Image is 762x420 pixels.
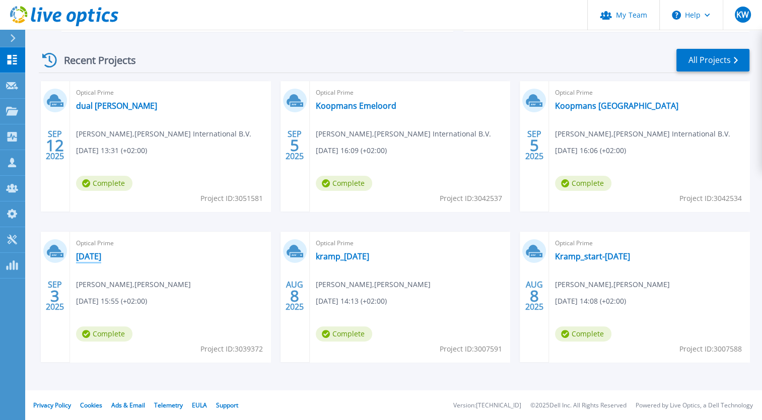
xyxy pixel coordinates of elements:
span: Optical Prime [316,87,504,98]
span: KW [736,11,749,19]
span: [PERSON_NAME] , [PERSON_NAME] [316,279,431,290]
div: Recent Projects [39,48,150,73]
span: Project ID: 3007588 [679,343,742,355]
span: 5 [290,141,299,150]
span: 12 [46,141,64,150]
a: Ads & Email [111,401,145,409]
a: Support [216,401,238,409]
a: All Projects [676,49,749,72]
span: Project ID: 3039372 [200,343,263,355]
div: AUG 2025 [285,277,304,314]
a: Koopmans [GEOGRAPHIC_DATA] [555,101,678,111]
a: Privacy Policy [33,401,71,409]
div: SEP 2025 [525,127,544,164]
span: 8 [290,292,299,300]
span: [PERSON_NAME] , [PERSON_NAME] [555,279,670,290]
span: Complete [76,176,132,191]
span: 8 [530,292,539,300]
a: Koopmans Emeloord [316,101,396,111]
a: dual [PERSON_NAME] [76,101,157,111]
span: Project ID: 3042534 [679,193,742,204]
div: AUG 2025 [525,277,544,314]
a: kramp_[DATE] [316,251,369,261]
span: Complete [555,176,611,191]
a: EULA [192,401,207,409]
li: Powered by Live Optics, a Dell Technology [636,402,753,409]
span: Optical Prime [555,87,743,98]
span: [PERSON_NAME] , [PERSON_NAME] International B.V. [76,128,251,139]
span: Optical Prime [555,238,743,249]
a: Cookies [80,401,102,409]
li: © 2025 Dell Inc. All Rights Reserved [530,402,627,409]
div: SEP 2025 [285,127,304,164]
a: Telemetry [154,401,183,409]
span: [DATE] 14:13 (+02:00) [316,296,387,307]
div: SEP 2025 [45,127,64,164]
span: [DATE] 16:06 (+02:00) [555,145,626,156]
span: Complete [316,176,372,191]
span: [DATE] 13:31 (+02:00) [76,145,147,156]
span: Complete [316,326,372,341]
span: Complete [76,326,132,341]
span: Project ID: 3042537 [440,193,502,204]
a: Kramp_start-[DATE] [555,251,630,261]
span: Complete [555,326,611,341]
span: [PERSON_NAME] , [PERSON_NAME] [76,279,191,290]
span: [DATE] 15:55 (+02:00) [76,296,147,307]
span: 5 [530,141,539,150]
span: [PERSON_NAME] , [PERSON_NAME] International B.V. [316,128,491,139]
span: [DATE] 14:08 (+02:00) [555,296,626,307]
span: [PERSON_NAME] , [PERSON_NAME] International B.V. [555,128,730,139]
span: Optical Prime [76,87,264,98]
div: SEP 2025 [45,277,64,314]
li: Version: [TECHNICAL_ID] [453,402,521,409]
span: Optical Prime [316,238,504,249]
span: Project ID: 3007591 [440,343,502,355]
span: [DATE] 16:09 (+02:00) [316,145,387,156]
span: 3 [50,292,59,300]
a: [DATE] [76,251,101,261]
span: Project ID: 3051581 [200,193,263,204]
span: Optical Prime [76,238,264,249]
